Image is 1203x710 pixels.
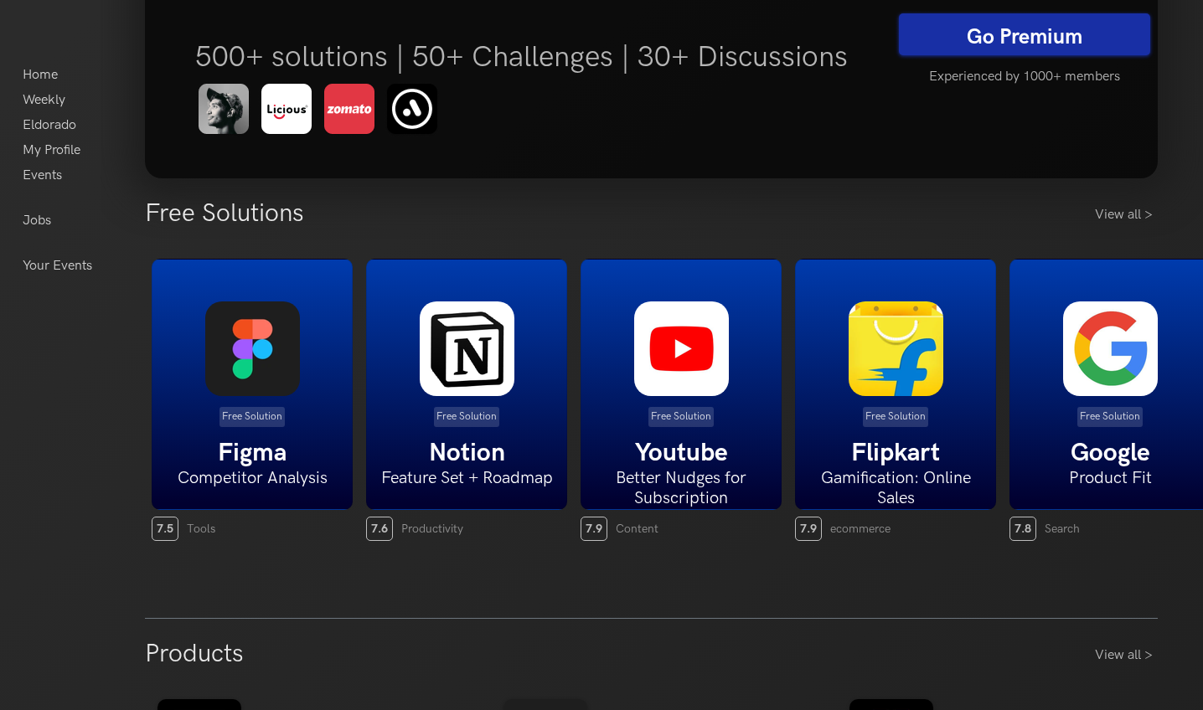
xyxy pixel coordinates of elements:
h5: 500+ solutions | 50+ Challenges | 30+ Discussions [195,39,873,75]
h6: Competitor Analysis [152,468,352,488]
a: Home [23,63,58,88]
h6: Gamification: Online Sales [796,468,995,508]
span: Content [616,522,658,536]
span: 7.9 [795,517,822,541]
h5: Notion [367,438,566,468]
p: Free Solution [648,407,714,427]
h3: Free Solutions [145,198,304,229]
a: Weekly [23,88,65,113]
a: View all > [1095,646,1158,666]
span: 7.6 [366,517,393,541]
a: Eldorado [23,113,76,138]
a: Your Events [23,254,92,279]
p: Free Solution [1077,407,1143,427]
h5: Figma [152,438,352,468]
a: Free Solution Figma Competitor Analysis 7.5 Tools [152,259,353,541]
span: 7.9 [581,517,607,541]
h5: Flipkart [796,438,995,468]
span: 7.5 [152,517,178,541]
span: Tools [187,522,215,536]
a: Free Solution Flipkart Gamification: Online Sales 7.9 ecommerce [795,259,996,541]
a: Events [23,163,62,188]
a: Jobs [23,208,51,234]
span: 7.8 [1009,517,1036,541]
h3: Products [145,639,244,669]
p: Free Solution [434,407,499,427]
h6: Feature Set + Roadmap [367,468,566,488]
a: My Profile [23,138,80,163]
a: Free Solution Notion Feature Set + Roadmap 7.6 Productivity [366,259,567,541]
a: View all > [1095,205,1158,225]
h5: Youtube [581,438,781,468]
span: Search [1045,522,1080,536]
span: ecommerce [830,522,891,536]
h6: Better Nudges for Subscription [581,468,781,508]
span: Productivity [401,522,463,536]
a: Free Solution Youtube Better Nudges for Subscription 7.9 Content [581,259,782,541]
h5: Experienced by 1000+ members [899,59,1150,95]
img: eldorado-banner-1.png [195,81,447,138]
p: Free Solution [863,407,928,427]
p: Free Solution [219,407,285,427]
a: Go Premium [899,13,1150,55]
